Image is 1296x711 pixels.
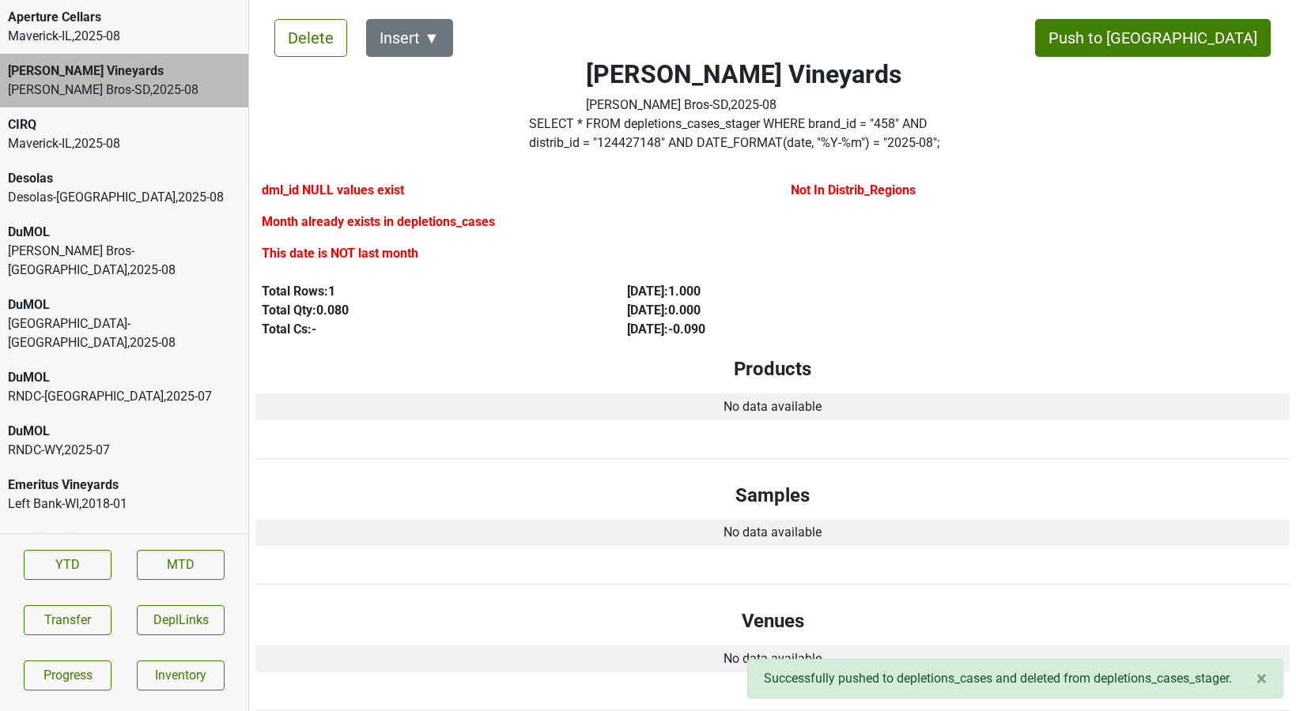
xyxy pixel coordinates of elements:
[586,96,901,115] div: [PERSON_NAME] Bros-SD , 2025 - 08
[262,282,591,301] div: Total Rows: 1
[268,610,1277,633] h4: Venues
[8,188,240,207] div: Desolas-[GEOGRAPHIC_DATA] , 2025 - 08
[586,59,901,89] h2: [PERSON_NAME] Vineyards
[255,393,1290,420] td: No data available
[1035,19,1271,57] button: Push to [GEOGRAPHIC_DATA]
[137,605,225,635] button: DeplLinks
[262,320,591,339] div: Total Cs: -
[747,659,1283,698] div: Successfully pushed to depletions_cases and deleted from depletions_cases_stager.
[8,495,240,513] div: Left Bank-WI , 2018 - 01
[24,605,111,635] button: Transfer
[255,645,1290,672] td: No data available
[24,660,111,690] a: Progress
[268,484,1277,507] h4: Samples
[627,301,956,320] div: [DATE] : 0.000
[274,19,347,57] button: Delete
[627,320,956,339] div: [DATE] : -0.090
[8,223,240,242] div: DuMOL
[8,8,240,27] div: Aperture Cellars
[8,242,240,280] div: [PERSON_NAME] Bros-[GEOGRAPHIC_DATA] , 2025 - 08
[137,550,225,580] a: MTD
[262,213,495,231] label: Month already exists in depletions_cases
[366,19,453,57] button: Insert ▼
[8,81,240,100] div: [PERSON_NAME] Bros-SD , 2025 - 08
[8,27,240,46] div: Maverick-IL , 2025 - 08
[8,441,240,460] div: RNDC-WY , 2025 - 07
[791,181,916,200] label: Not In Distrib_Regions
[255,520,1290,547] td: No data available
[8,368,240,387] div: DuMOL
[262,181,404,200] label: dml_id NULL values exist
[529,115,959,152] label: Click to copy query
[8,422,240,441] div: DuMOL
[268,358,1277,381] h4: Products
[627,282,956,301] div: [DATE] : 1.000
[8,62,240,81] div: [PERSON_NAME] Vineyards
[8,295,240,314] div: DuMOL
[137,660,225,690] a: Inventory
[262,301,591,320] div: Total Qty: 0.080
[1256,668,1267,690] span: ×
[8,169,240,188] div: Desolas
[262,244,418,263] label: This date is NOT last month
[8,529,240,548] div: Emeritus Vineyards
[8,115,240,134] div: CIRQ
[8,476,240,495] div: Emeritus Vineyards
[8,387,240,406] div: RNDC-[GEOGRAPHIC_DATA] , 2025 - 07
[24,550,111,580] a: YTD
[8,314,240,352] div: [GEOGRAPHIC_DATA]-[GEOGRAPHIC_DATA] , 2025 - 08
[8,134,240,153] div: Maverick-IL , 2025 - 08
